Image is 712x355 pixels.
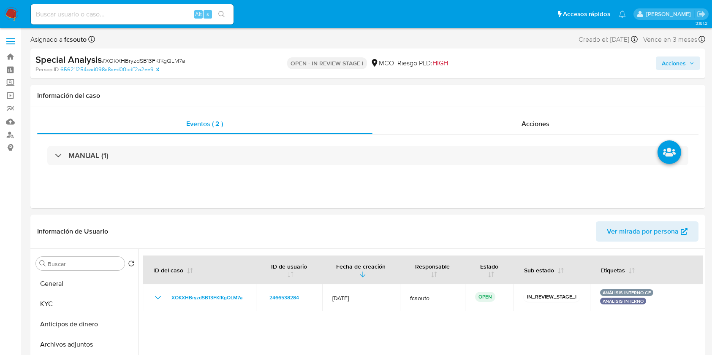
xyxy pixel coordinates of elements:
[656,56,700,70] button: Acciones
[47,146,688,165] div: MANUAL (1)
[35,66,59,73] b: Person ID
[563,10,610,19] span: Accesos rápidos
[596,221,698,242] button: Ver mirada por persona
[370,59,394,68] div: MCO
[30,35,87,44] span: Asignado a
[186,119,223,129] span: Eventos ( 2 )
[102,56,185,65] span: # XOKXHBryzdSB13FKfKgQLM7a
[397,59,448,68] span: Riesgo PLD:
[619,11,626,18] a: Notificaciones
[31,9,234,20] input: Buscar usuario o caso...
[63,35,87,44] b: fcsouto
[128,260,135,269] button: Volver al orden por defecto
[643,35,697,44] span: Vence en 3 meses
[213,8,230,20] button: search-icon
[35,53,102,66] b: Special Analysis
[33,274,138,294] button: General
[639,34,641,45] span: -
[432,58,448,68] span: HIGH
[207,10,209,18] span: s
[68,151,109,160] h3: MANUAL (1)
[37,91,698,100] h1: Información del caso
[48,260,121,268] input: Buscar
[37,227,108,236] h1: Información de Usuario
[522,119,549,129] span: Acciones
[33,334,138,355] button: Archivos adjuntos
[60,66,159,73] a: 65621f254cad098a8aed00bdff2a2ee9
[646,10,694,18] p: felipe.cayon@mercadolibre.com
[607,221,679,242] span: Ver mirada por persona
[662,56,686,70] span: Acciones
[195,10,202,18] span: Alt
[39,260,46,267] button: Buscar
[697,10,706,19] a: Salir
[33,294,138,314] button: KYC
[287,57,367,69] p: OPEN - IN REVIEW STAGE I
[33,314,138,334] button: Anticipos de dinero
[579,34,638,45] div: Creado el: [DATE]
